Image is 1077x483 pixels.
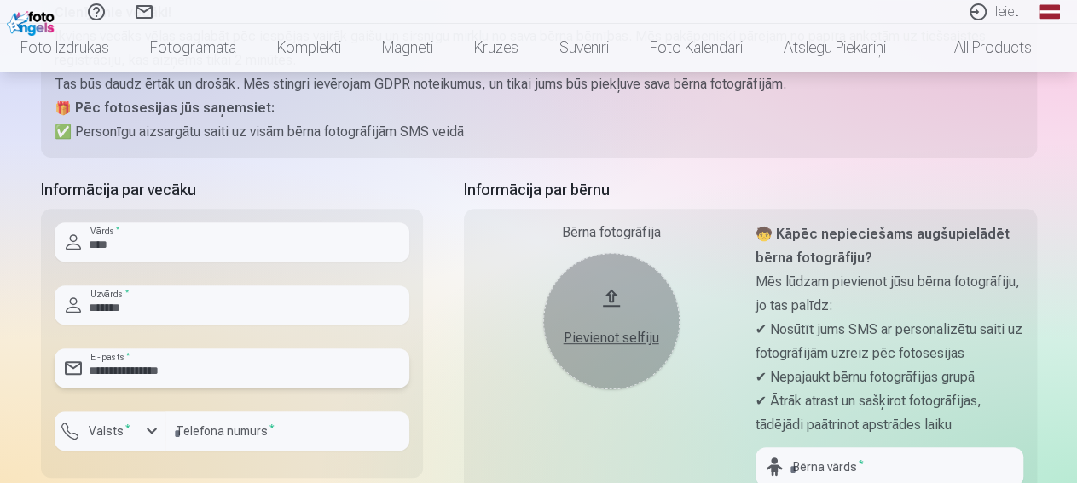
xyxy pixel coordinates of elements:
[55,100,275,116] strong: 🎁 Pēc fotosesijas jūs saņemsiet:
[763,24,906,72] a: Atslēgu piekariņi
[756,389,1023,437] p: ✔ Ātrāk atrast un sašķirot fotogrāfijas, tādējādi paātrinot apstrādes laiku
[756,318,1023,365] p: ✔ Nosūtīt jums SMS ar personalizētu saiti uz fotogrāfijām uzreiz pēc fotosesijas
[478,222,745,243] div: Bērna fotogrāfija
[629,24,763,72] a: Foto kalendāri
[756,365,1023,389] p: ✔ Nepajaukt bērnu fotogrāfijas grupā
[130,24,257,72] a: Fotogrāmata
[55,411,165,451] button: Valsts*
[82,423,137,440] label: Valsts
[41,178,423,202] h5: Informācija par vecāku
[454,24,539,72] a: Krūzes
[539,24,629,72] a: Suvenīri
[560,328,663,348] div: Pievienot selfiju
[55,72,1023,96] p: Tas būs daudz ērtāk un drošāk. Mēs stingri ievērojam GDPR noteikumus, un tikai jums būs piekļuve ...
[7,7,59,36] img: /fa1
[756,270,1023,318] p: Mēs lūdzam pievienot jūsu bērna fotogrāfiju, jo tas palīdz:
[464,178,1037,202] h5: Informācija par bērnu
[55,120,1023,144] p: ✅ Personīgu aizsargātu saiti uz visām bērna fotogrāfijām SMS veidā
[257,24,362,72] a: Komplekti
[362,24,454,72] a: Magnēti
[543,253,680,389] button: Pievienot selfiju
[756,226,1010,266] strong: 🧒 Kāpēc nepieciešams augšupielādēt bērna fotogrāfiju?
[906,24,1052,72] a: All products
